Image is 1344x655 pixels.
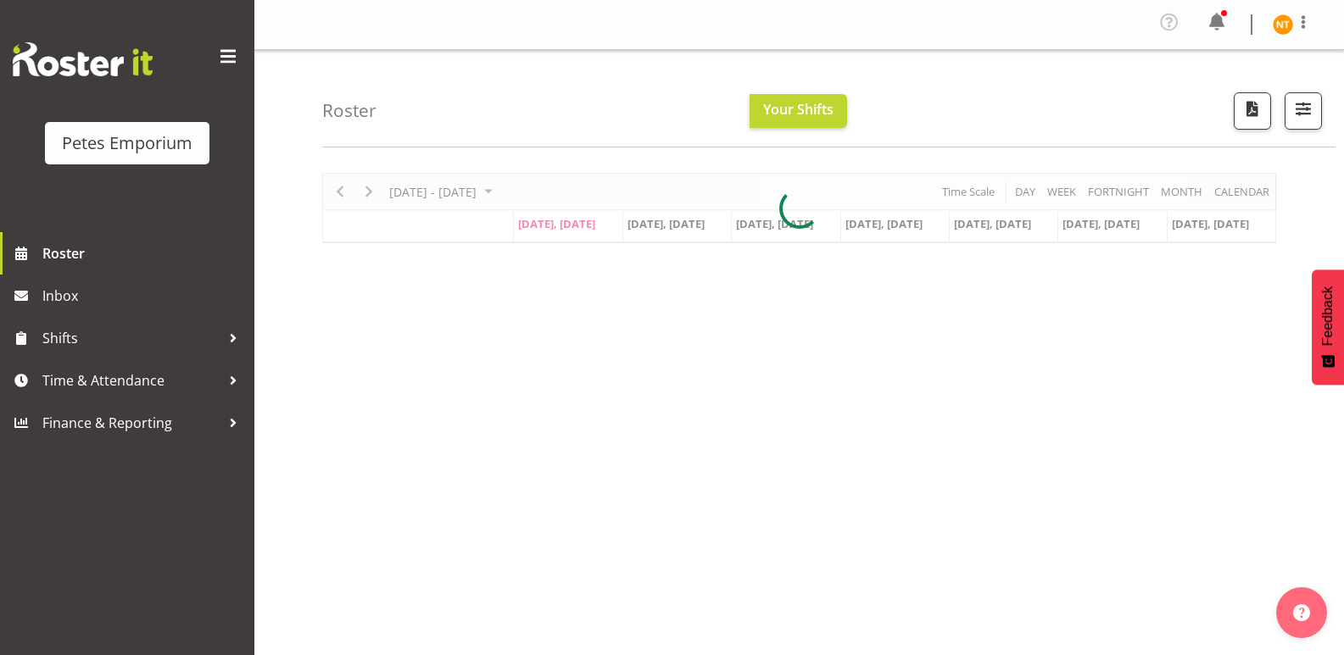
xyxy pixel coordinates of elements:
img: Rosterit website logo [13,42,153,76]
span: Your Shifts [763,100,834,119]
button: Filter Shifts [1285,92,1322,130]
span: Roster [42,241,246,266]
img: help-xxl-2.png [1293,604,1310,621]
span: Shifts [42,325,220,351]
button: Download a PDF of the roster according to the set date range. [1234,92,1271,130]
span: Feedback [1320,286,1336,346]
img: nicole-thomson8388.jpg [1273,14,1293,35]
div: Petes Emporium [62,130,192,156]
button: Feedback - Show survey [1312,269,1344,385]
span: Finance & Reporting [42,410,220,436]
span: Time & Attendance [42,368,220,393]
button: Your Shifts [750,94,847,128]
span: Inbox [42,283,246,308]
h4: Roster [322,101,376,120]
